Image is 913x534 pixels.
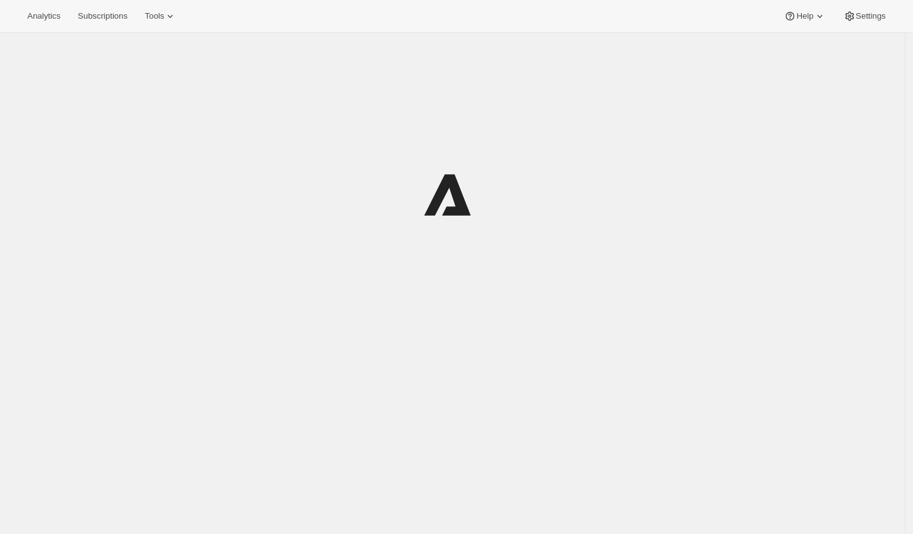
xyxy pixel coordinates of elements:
[836,7,893,25] button: Settings
[20,7,68,25] button: Analytics
[137,7,184,25] button: Tools
[796,11,813,21] span: Help
[145,11,164,21] span: Tools
[776,7,833,25] button: Help
[78,11,127,21] span: Subscriptions
[856,11,886,21] span: Settings
[70,7,135,25] button: Subscriptions
[27,11,60,21] span: Analytics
